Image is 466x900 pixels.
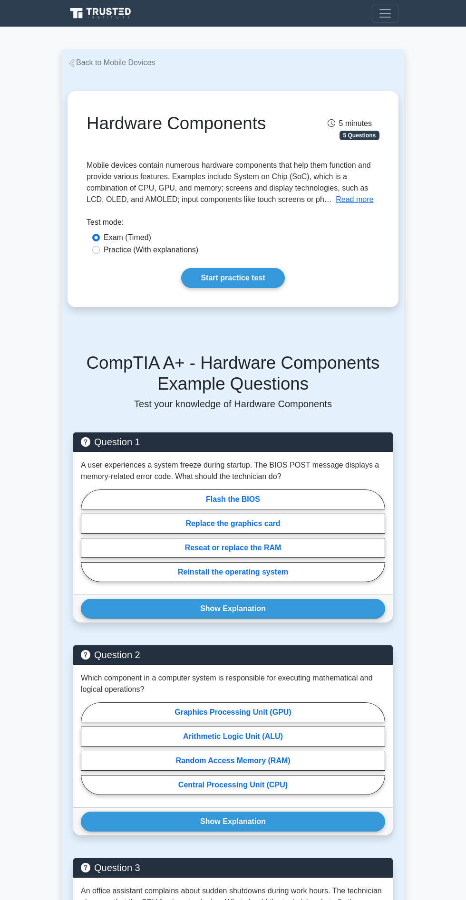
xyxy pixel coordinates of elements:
[73,353,393,394] h5: CompTIA A+ - Hardware Components Example Questions
[81,702,385,722] label: Graphics Processing Unit (GPU)
[181,268,284,288] a: Start practice test
[81,862,385,873] h5: Question 3
[68,58,155,67] a: Back to Mobile Devices
[336,194,373,205] button: Read more
[81,812,385,832] button: Show Explanation
[81,538,385,558] label: Reseat or replace the RAM
[81,562,385,582] label: Reinstall the operating system
[328,119,372,127] span: 5 minutes
[87,113,278,134] h1: Hardware Components
[81,436,385,448] h5: Question 1
[81,460,385,482] p: A user experiences a system freeze during startup. The BIOS POST message displays a memory-relate...
[81,489,385,509] label: Flash the BIOS
[104,232,151,243] label: Exam (Timed)
[81,649,385,661] h5: Question 2
[340,131,379,140] span: 5 Questions
[81,727,385,747] label: Arithmetic Logic Unit (ALU)
[81,599,385,619] button: Show Explanation
[81,775,385,795] label: Central Processing Unit (CPU)
[104,244,198,256] label: Practice (With explanations)
[81,672,385,695] p: Which component in a computer system is responsible for executing mathematical and logical operat...
[81,751,385,771] label: Random Access Memory (RAM)
[87,217,379,232] div: Test mode:
[73,398,393,410] p: Test your knowledge of Hardware Components
[372,4,398,23] button: Toggle navigation
[87,161,371,203] span: Mobile devices contain numerous hardware components that help them function and provide various f...
[81,514,385,534] label: Replace the graphics card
